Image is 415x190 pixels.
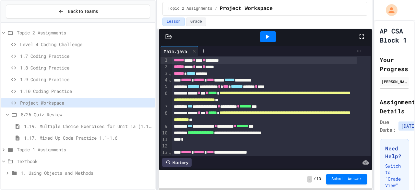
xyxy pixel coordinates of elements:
[168,6,212,11] span: Topic 2 Assignments
[24,123,153,130] span: 1.19. Multiple Choice Exercises for Unit 1a (1.1-1.6)
[160,46,198,56] div: Main.java
[21,170,153,176] span: 1. Using Objects and Methods
[160,104,169,110] div: 7
[186,18,206,26] button: Grade
[20,88,153,95] span: 1.10 Coding Practice
[382,79,407,84] div: [PERSON_NAME]
[160,136,169,143] div: 11
[160,149,169,156] div: 13
[160,130,169,136] div: 10
[160,143,169,149] div: 12
[380,55,409,73] h2: Your Progress
[220,5,273,13] span: Project Workspace
[6,5,150,19] button: Back to Teams
[20,99,153,106] span: Project Workspace
[160,57,169,64] div: 1
[17,146,153,153] span: Topic 1 Assignments
[169,77,172,82] span: Fold line
[20,76,153,83] span: 1.9 Coding Practice
[21,111,153,118] span: 8/26 Quiz Review
[385,145,404,160] h3: Need Help?
[160,77,169,83] div: 4
[160,70,169,77] div: 3
[160,110,169,123] div: 8
[169,150,172,155] span: Fold line
[160,64,169,70] div: 2
[162,18,185,26] button: Lesson
[314,177,316,182] span: /
[20,53,153,59] span: 1.7 Coding Practice
[160,123,169,130] div: 9
[380,26,409,44] h1: AP CSA Block 1
[20,41,153,48] span: Level 4 Coding Challenge
[160,48,190,55] div: Main.java
[160,83,169,90] div: 5
[20,64,153,71] span: 1.8 Coding Practice
[215,6,217,11] span: /
[160,156,169,162] div: 14
[17,158,153,165] span: Textbook
[331,177,362,182] span: Submit Answer
[68,8,98,15] span: Back to Teams
[326,174,367,184] button: Submit Answer
[169,71,172,76] span: Fold line
[17,29,153,36] span: Topic 2 Assignments
[380,118,396,134] span: Due Date:
[24,134,153,141] span: 1.17. Mixed Up Code Practice 1.1-1.6
[316,177,321,182] span: 10
[162,158,192,167] div: History
[380,97,409,116] h2: Assignment Details
[307,176,312,183] span: -
[379,3,399,18] div: My Account
[160,90,169,104] div: 6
